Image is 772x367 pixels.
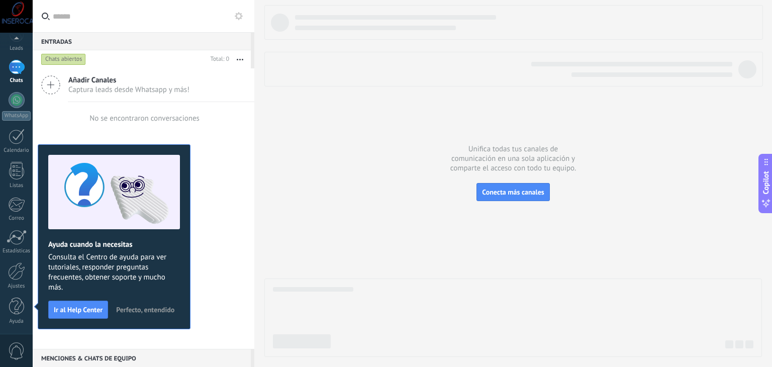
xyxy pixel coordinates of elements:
[68,75,189,85] span: Añadir Canales
[33,32,251,50] div: Entradas
[2,147,31,154] div: Calendario
[112,302,179,317] button: Perfecto, entendido
[761,171,771,195] span: Copilot
[68,85,189,95] span: Captura leads desde Whatsapp y más!
[41,53,86,65] div: Chats abiertos
[48,301,108,319] button: Ir al Help Center
[48,252,180,293] span: Consulta el Centro de ayuda para ver tutoriales, responder preguntas frecuentes, obtener soporte ...
[207,54,229,64] div: Total: 0
[2,77,31,84] div: Chats
[2,248,31,254] div: Estadísticas
[2,318,31,325] div: Ayuda
[2,215,31,222] div: Correo
[482,188,544,197] span: Conecta más canales
[116,306,174,313] span: Perfecto, entendido
[2,182,31,189] div: Listas
[2,45,31,52] div: Leads
[89,114,200,123] div: No se encontraron conversaciones
[229,50,251,68] button: Más
[54,306,103,313] span: Ir al Help Center
[48,240,180,249] h2: Ayuda cuando la necesitas
[2,283,31,290] div: Ajustes
[2,111,31,121] div: WhatsApp
[33,349,251,367] div: Menciones & Chats de equipo
[476,183,549,201] button: Conecta más canales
